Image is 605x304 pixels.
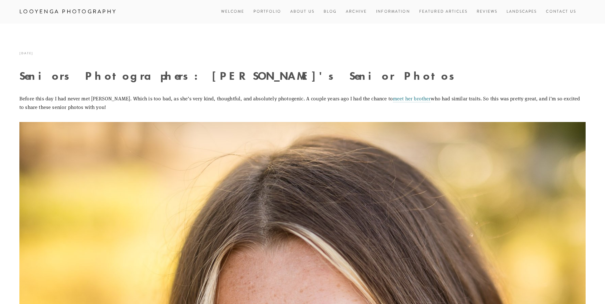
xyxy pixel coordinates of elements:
h1: Seniors Photographers: [PERSON_NAME]'s Senior Photos [19,70,586,81]
a: Information [376,9,410,14]
a: meet her brother [393,95,431,102]
a: Archive [346,7,367,16]
a: About Us [290,7,314,16]
a: Welcome [221,7,245,16]
a: Contact Us [546,7,576,16]
p: Before this day I had never met [PERSON_NAME]. Which is too bad, as she’s very kind, thoughtful, ... [19,94,586,111]
a: Featured Articles [419,7,468,16]
a: Landscapes [507,7,537,16]
time: [DATE] [19,49,33,57]
a: Reviews [477,7,497,16]
a: Portfolio [253,9,281,14]
a: Looyenga Photography [15,6,122,17]
a: Blog [324,7,337,16]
